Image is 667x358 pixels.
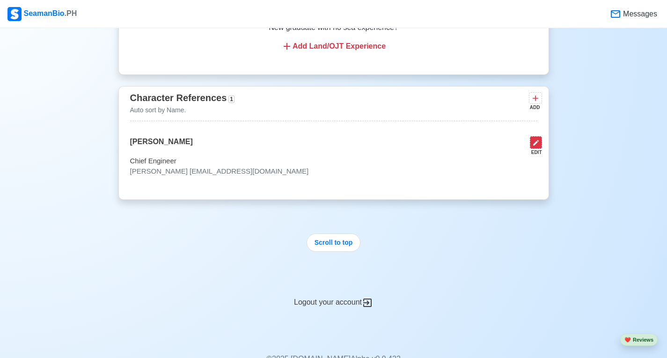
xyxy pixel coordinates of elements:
p: [PERSON_NAME] [EMAIL_ADDRESS][DOMAIN_NAME] [130,166,537,177]
img: Logo [7,7,22,21]
div: Add Land/OJT Experience [141,41,526,52]
div: ADD [529,104,540,111]
div: EDIT [526,149,542,156]
span: Messages [621,8,657,20]
button: heartReviews [620,334,658,346]
p: Chief Engineer [130,156,537,167]
span: heart [624,337,631,343]
span: 1 [228,95,235,103]
div: SeamanBio [7,7,77,21]
p: Auto sort by Name. [130,105,235,115]
div: Logout your account [118,285,549,308]
p: [PERSON_NAME] [130,136,193,156]
button: Scroll to top [307,234,361,252]
span: Character References [130,93,227,103]
span: .PH [65,9,77,17]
